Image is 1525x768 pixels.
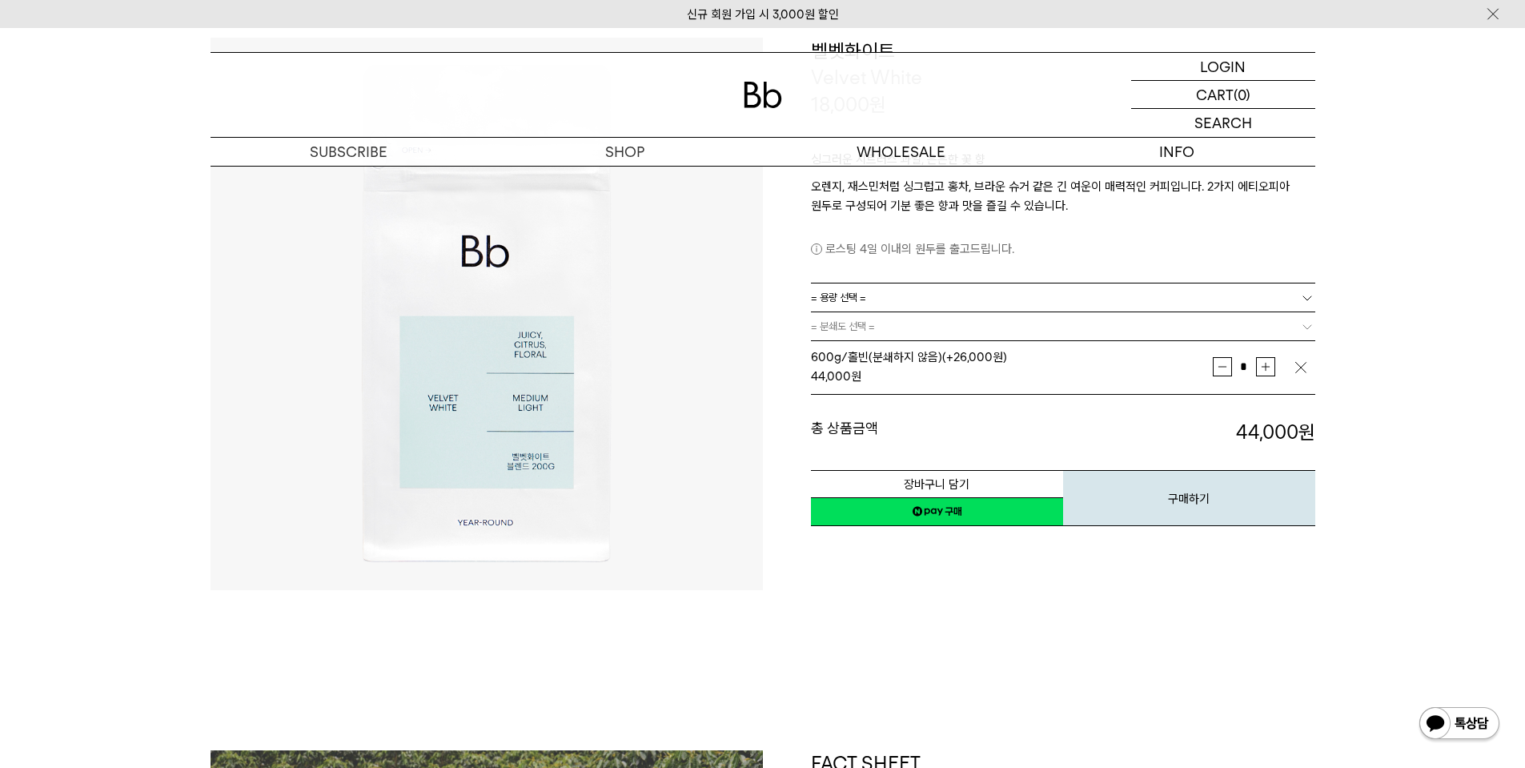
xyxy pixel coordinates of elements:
[687,7,839,22] a: 신규 회원 가입 시 3,000원 할인
[1039,138,1315,166] p: INFO
[1196,81,1234,108] p: CART
[811,239,1315,259] p: 로스팅 4일 이내의 원두를 출고드립니다.
[1234,81,1250,108] p: (0)
[487,138,763,166] a: SHOP
[811,369,851,384] strong: 44,000
[1200,53,1246,80] p: LOGIN
[811,497,1063,526] a: 새창
[211,138,487,166] a: SUBSCRIBE
[1131,81,1315,109] a: CART (0)
[1213,357,1232,376] button: 감소
[811,367,1213,386] div: 원
[811,283,866,312] span: = 용량 선택 =
[1418,706,1501,744] img: 카카오톡 채널 1:1 채팅 버튼
[1063,470,1315,526] button: 구매하기
[744,82,782,108] img: 로고
[1236,420,1315,444] strong: 44,000
[1194,109,1252,137] p: SEARCH
[1131,53,1315,81] a: LOGIN
[1293,360,1309,376] img: 삭제
[811,419,1063,446] dt: 총 상품금액
[811,312,875,340] span: = 분쇄도 선택 =
[811,350,1007,364] span: 600g/홀빈(분쇄하지 않음) (+26,000원)
[1298,420,1315,444] b: 원
[211,38,763,590] img: 벨벳화이트
[1256,357,1275,376] button: 증가
[763,138,1039,166] p: WHOLESALE
[811,177,1315,215] p: 오렌지, 재스민처럼 싱그럽고 홍차, 브라운 슈거 같은 긴 여운이 매력적인 커피입니다. 2가지 에티오피아 원두로 구성되어 기분 좋은 향과 맛을 즐길 수 있습니다.
[811,470,1063,498] button: 장바구니 담기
